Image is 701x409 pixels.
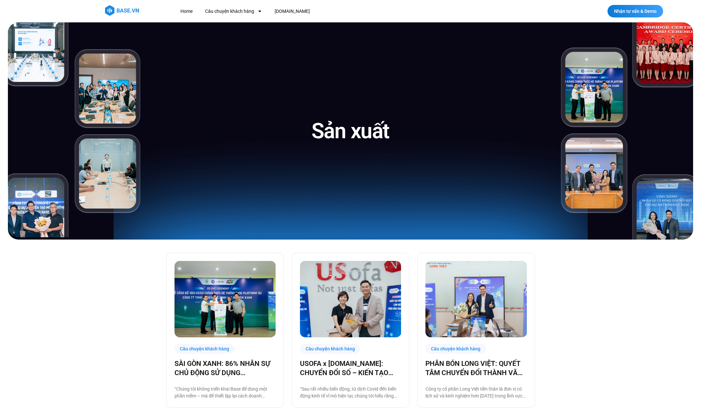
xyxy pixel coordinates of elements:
div: Câu chuyện khách hàng [425,344,486,354]
a: Câu chuyện khách hàng [200,5,267,17]
p: “Sau rất nhiều biến động, từ dịch Covid đến biến động kinh tế vĩ mô hiện tại, chúng tôi hiểu rằng... [300,386,401,399]
a: PHÂN BÓN LONG VIỆT: QUYẾT TÂM CHUYỂN ĐỔI THÀNH VĂN PHÒNG SỐ, GIẢM CÁC THỦ TỤC GIẤY TỜ [425,359,526,377]
div: Câu chuyện khách hàng [175,344,235,354]
h1: Sản xuất [311,117,390,145]
a: Nhận tư vấn & Demo [607,5,663,17]
a: USOFA x [DOMAIN_NAME]: CHUYỂN ĐỔI SỐ – KIẾN TẠO NỘI LỰC CHINH PHỤC THỊ TRƯỜNG QUỐC TẾ [300,359,401,377]
span: Nhận tư vấn & Demo [614,9,657,13]
p: “Chúng tôi không triển khai Base để dùng một phần mềm – mà để thiết lập lại cách doanh nghiệp này... [175,386,276,399]
a: [DOMAIN_NAME] [270,5,315,17]
p: Công ty cổ phần Long Việt tiền thân là đơn vị có lịch sử và kinh nghiệm hơn [DATE] trong lĩnh vực... [425,386,526,399]
a: SÀI GÒN XANH: 86% NHÂN SỰ CHỦ ĐỘNG SỬ DỤNG [DOMAIN_NAME], ĐẶT NỀN MÓNG CHO MỘT HỆ SINH THÁI SỐ HO... [175,359,276,377]
nav: Menu [175,5,431,17]
a: Home [175,5,198,17]
div: Câu chuyện khách hàng [300,344,361,354]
